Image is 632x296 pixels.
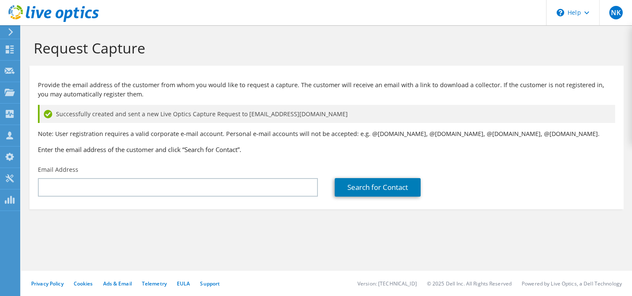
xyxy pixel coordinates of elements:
a: Ads & Email [103,280,132,287]
span: NK [609,6,623,19]
a: Privacy Policy [31,280,64,287]
a: Search for Contact [335,178,421,197]
li: © 2025 Dell Inc. All Rights Reserved [427,280,512,287]
a: EULA [177,280,190,287]
a: Support [200,280,220,287]
li: Version: [TECHNICAL_ID] [357,280,417,287]
svg: \n [557,9,564,16]
li: Powered by Live Optics, a Dell Technology [522,280,622,287]
a: Telemetry [142,280,167,287]
h3: Enter the email address of the customer and click “Search for Contact”. [38,145,615,154]
a: Cookies [74,280,93,287]
p: Provide the email address of the customer from whom you would like to request a capture. The cust... [38,80,615,99]
h1: Request Capture [34,39,615,57]
label: Email Address [38,165,78,174]
span: Successfully created and sent a new Live Optics Capture Request to [EMAIL_ADDRESS][DOMAIN_NAME] [56,109,348,119]
p: Note: User registration requires a valid corporate e-mail account. Personal e-mail accounts will ... [38,129,615,139]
